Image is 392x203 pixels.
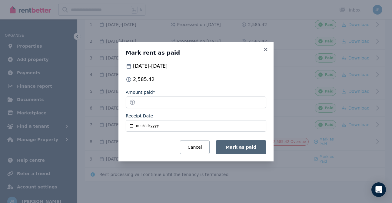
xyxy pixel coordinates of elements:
[126,49,266,56] h3: Mark rent as paid
[371,182,386,197] div: Open Intercom Messenger
[126,89,155,95] label: Amount paid*
[216,140,266,154] button: Mark as paid
[133,76,154,83] span: 2,585.42
[126,113,153,119] label: Receipt Date
[133,63,168,70] span: [DATE] - [DATE]
[180,140,209,154] button: Cancel
[226,145,256,150] span: Mark as paid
